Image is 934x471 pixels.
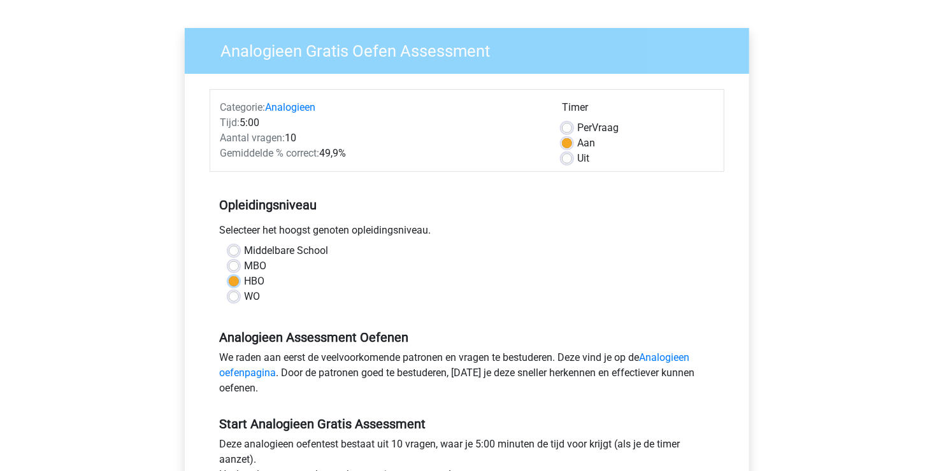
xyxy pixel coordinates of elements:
label: Middelbare School [244,243,328,258]
span: Per [577,122,592,134]
label: HBO [244,274,264,289]
label: Aan [577,136,595,151]
h5: Opleidingsniveau [219,192,715,218]
span: Categorie: [220,101,265,113]
div: We raden aan eerst de veelvoorkomende patronen en vragen te bestuderen. Deze vind je op de . Door... [210,350,724,401]
div: 10 [210,130,552,146]
h5: Analogieen Assessment Oefenen [219,330,715,345]
div: 5:00 [210,115,552,130]
span: Aantal vragen: [220,132,285,144]
a: Analogieen [265,101,315,113]
h3: Analogieen Gratis Oefen Assessment [205,36,740,61]
label: WO [244,289,260,304]
h5: Start Analogieen Gratis Assessment [219,416,715,432]
label: MBO [244,258,266,274]
div: Timer [562,100,714,120]
label: Uit [577,151,589,166]
span: Gemiddelde % correct: [220,147,319,159]
div: Selecteer het hoogst genoten opleidingsniveau. [210,223,724,243]
label: Vraag [577,120,619,136]
span: Tijd: [220,116,240,129]
div: 49,9% [210,146,552,161]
